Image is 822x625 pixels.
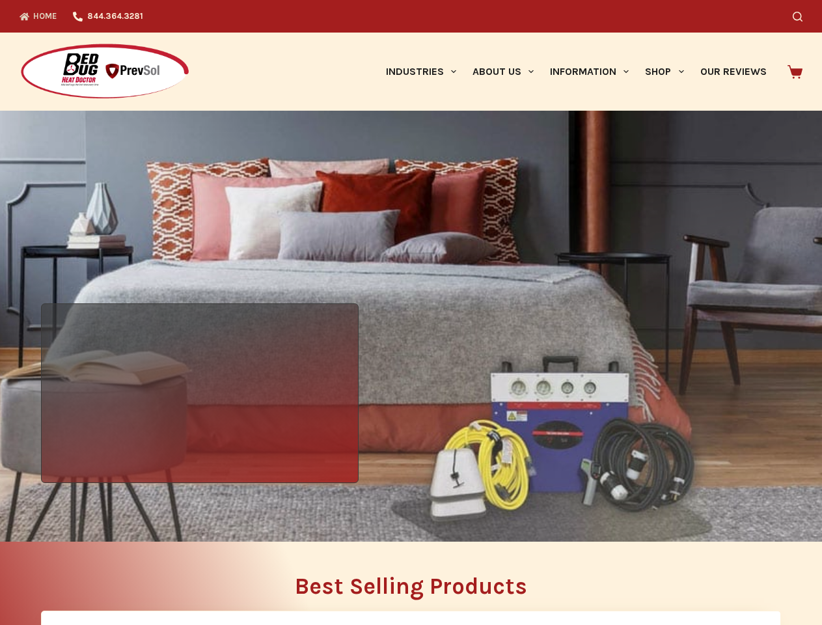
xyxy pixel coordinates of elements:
[692,33,774,111] a: Our Reviews
[377,33,464,111] a: Industries
[542,33,637,111] a: Information
[793,12,802,21] button: Search
[464,33,541,111] a: About Us
[637,33,692,111] a: Shop
[41,575,781,598] h2: Best Selling Products
[377,33,774,111] nav: Primary
[20,43,190,101] img: Prevsol/Bed Bug Heat Doctor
